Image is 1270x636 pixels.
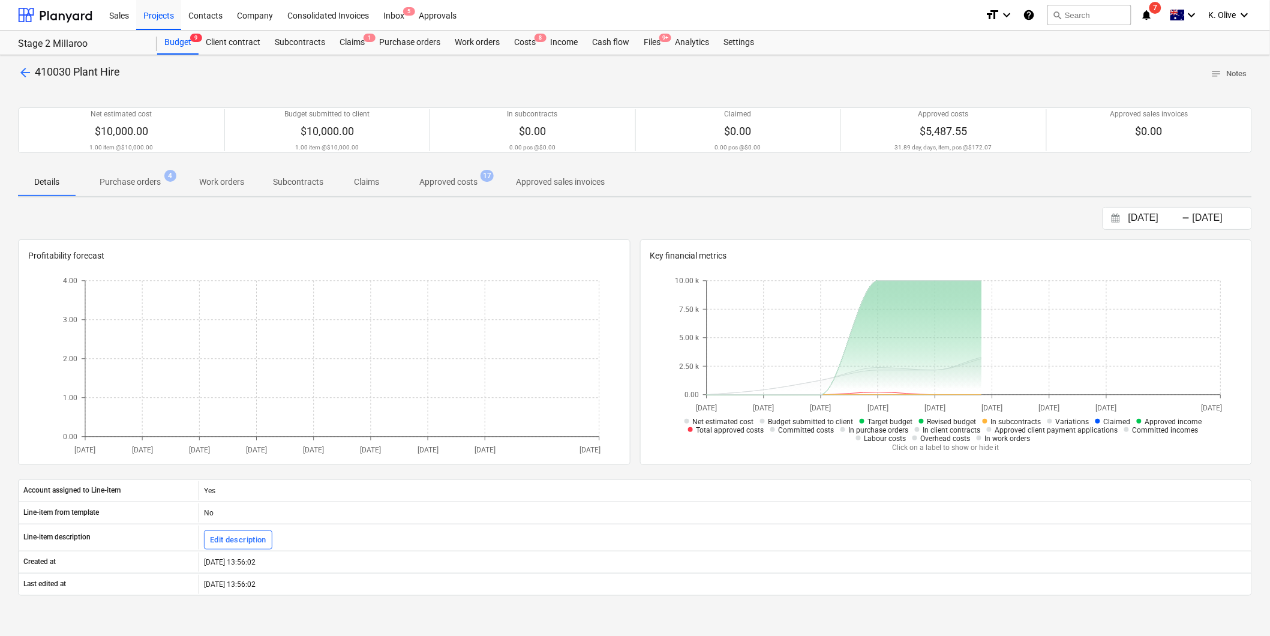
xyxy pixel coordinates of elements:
p: Claimed [725,109,752,119]
tspan: [DATE] [132,446,153,455]
p: Approved sales invoices [1110,109,1188,119]
span: Overhead costs [920,434,970,443]
tspan: [DATE] [868,404,889,413]
span: Claimed [1103,418,1130,426]
a: Files9+ [636,31,668,55]
span: $10,000.00 [301,125,354,137]
span: 17 [481,170,494,182]
div: Edit description [210,533,266,547]
tspan: 7.50 k [679,305,699,314]
span: 1 [364,34,376,42]
tspan: 2.50 k [679,362,699,371]
p: Work orders [199,176,244,188]
span: Variations [1055,418,1089,426]
button: Search [1047,5,1131,25]
tspan: [DATE] [475,446,496,455]
i: notifications [1141,8,1153,22]
span: Total approved costs [696,426,764,434]
a: Claims1 [332,31,372,55]
tspan: [DATE] [360,446,381,455]
span: $5,487.55 [920,125,967,137]
p: Approved costs [918,109,969,119]
tspan: [DATE] [925,404,946,413]
button: Interact with the calendar and add the check-in date for your trip. [1106,212,1126,226]
input: Start Date [1126,210,1187,227]
p: Key financial metrics [650,250,1242,262]
a: Purchase orders [372,31,448,55]
div: Yes [199,481,1251,500]
span: In work orders [984,434,1030,443]
p: 1.00 item @ $10,000.00 [89,143,153,151]
tspan: 1.00 [63,394,77,402]
span: Committed incomes [1132,426,1198,434]
button: Notes [1206,65,1252,83]
a: Subcontracts [268,31,332,55]
div: [DATE] 13:56:02 [199,575,1251,594]
span: K. Olive [1209,10,1236,20]
span: 5 [403,7,415,16]
span: In purchase orders [848,426,908,434]
i: keyboard_arrow_down [1238,8,1252,22]
div: Budget [157,31,199,55]
span: $0.00 [725,125,752,137]
tspan: [DATE] [580,446,601,455]
span: $0.00 [519,125,546,137]
p: Purchase orders [100,176,161,188]
a: Cash flow [585,31,636,55]
tspan: [DATE] [189,446,210,455]
tspan: 4.00 [63,277,77,285]
tspan: 2.00 [63,355,77,363]
p: Created at [23,557,56,567]
p: Line-item from template [23,508,99,518]
span: 4 [164,170,176,182]
span: notes [1211,68,1222,79]
button: Edit description [204,530,272,550]
tspan: 3.00 [63,316,77,324]
tspan: [DATE] [418,446,439,455]
p: 0.00 pcs @ $0.00 [715,143,761,151]
span: $0.00 [1136,125,1163,137]
p: Account assigned to Line-item [23,485,121,496]
span: Revised budget [927,418,976,426]
span: 7 [1149,2,1161,14]
tspan: [DATE] [696,404,717,413]
a: Settings [716,31,761,55]
i: keyboard_arrow_down [999,8,1014,22]
p: Approved costs [419,176,478,188]
i: format_size [985,8,999,22]
tspan: [DATE] [810,404,831,413]
a: Income [543,31,585,55]
p: In subcontracts [508,109,558,119]
p: Net estimated cost [91,109,152,119]
tspan: 5.00 k [679,334,699,342]
a: Analytics [668,31,716,55]
tspan: 0.00 [684,391,699,399]
a: Work orders [448,31,507,55]
a: Client contract [199,31,268,55]
tspan: 0.00 [63,433,77,441]
tspan: 10.00 k [675,277,699,285]
span: Net estimated cost [692,418,753,426]
i: Knowledge base [1023,8,1035,22]
div: Files [636,31,668,55]
p: 1.00 item @ $10,000.00 [295,143,359,151]
span: Notes [1211,67,1247,81]
span: search [1053,10,1062,20]
p: Details [32,176,61,188]
tspan: [DATE] [1202,404,1223,413]
span: $10,000.00 [95,125,148,137]
tspan: [DATE] [246,446,267,455]
span: Approved client payment applications [995,426,1118,434]
div: Costs [507,31,543,55]
p: Subcontracts [273,176,323,188]
tspan: [DATE] [1039,404,1060,413]
p: 0.00 pcs @ $0.00 [509,143,556,151]
p: Click on a label to show or hide it [671,443,1221,453]
div: - [1182,215,1190,222]
span: In subcontracts [990,418,1041,426]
